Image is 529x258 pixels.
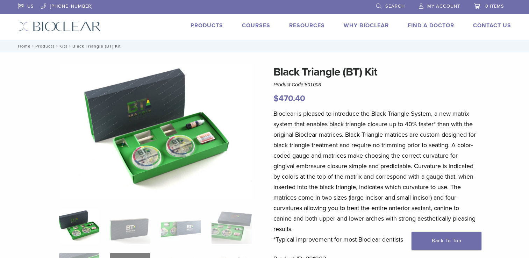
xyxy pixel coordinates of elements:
span: Search [385,3,405,9]
a: Back To Top [412,232,481,250]
img: Black Triangle (BT) Kit - Image 4 [212,209,252,244]
img: Intro-Black-Triangle-Kit-6-Copy-e1548792917662-324x324.jpg [59,209,99,244]
a: Contact Us [473,22,511,29]
span: My Account [427,3,460,9]
span: $ [273,93,279,103]
h1: Black Triangle (BT) Kit [273,64,479,80]
a: Courses [242,22,270,29]
a: Products [35,44,55,49]
p: Bioclear is pleased to introduce the Black Triangle System, a new matrix system that enables blac... [273,108,479,245]
a: Why Bioclear [344,22,389,29]
span: 0 items [485,3,504,9]
bdi: 470.40 [273,93,305,103]
span: 801003 [305,82,321,87]
nav: Black Triangle (BT) Kit [13,40,516,52]
img: Black Triangle (BT) Kit - Image 3 [161,209,201,244]
a: Home [16,44,31,49]
span: / [68,44,72,48]
span: / [55,44,59,48]
img: Black Triangle (BT) Kit - Image 2 [110,209,150,244]
span: / [31,44,35,48]
a: Resources [289,22,325,29]
img: Bioclear [18,21,101,31]
a: Kits [59,44,68,49]
a: Find A Doctor [408,22,454,29]
img: Intro Black Triangle Kit-6 - Copy [59,64,252,200]
a: Products [191,22,223,29]
span: Product Code: [273,82,321,87]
